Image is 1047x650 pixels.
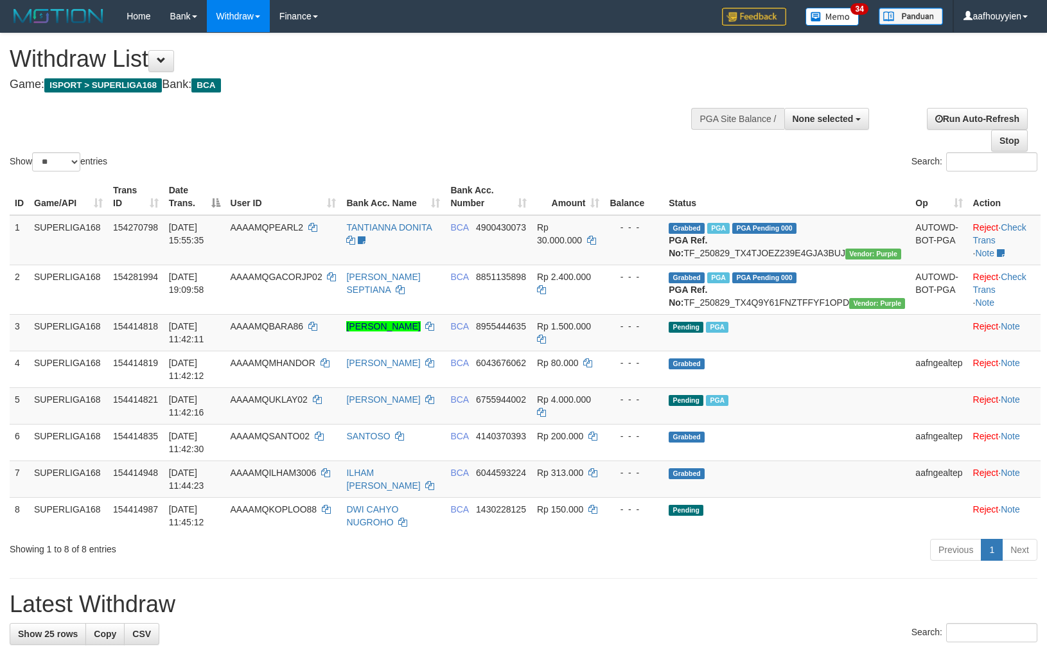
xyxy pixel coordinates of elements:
label: Search: [911,152,1037,171]
a: Note [1001,431,1020,441]
button: None selected [784,108,870,130]
b: PGA Ref. No: [669,285,707,308]
span: Rp 1.500.000 [537,321,591,331]
span: 154414987 [113,504,158,514]
td: 6 [10,424,29,461]
a: Copy [85,623,125,645]
span: Rp 80.000 [537,358,579,368]
td: SUPERLIGA168 [29,314,108,351]
a: SANTOSO [346,431,390,441]
a: [PERSON_NAME] [346,358,420,368]
td: 4 [10,351,29,387]
td: · [968,387,1041,424]
div: PGA Site Balance / [691,108,784,130]
a: Reject [973,321,999,331]
td: · [968,351,1041,387]
a: Note [1001,394,1020,405]
th: Action [968,179,1041,215]
span: Rp 2.400.000 [537,272,591,282]
td: SUPERLIGA168 [29,351,108,387]
td: · [968,424,1041,461]
span: PGA Pending [732,223,796,234]
a: Reject [973,222,999,233]
span: Rp 200.000 [537,431,583,441]
a: Stop [991,130,1028,152]
span: Grabbed [669,468,705,479]
span: 34 [850,3,868,15]
span: [DATE] 11:42:12 [169,358,204,381]
td: aafngealtep [910,424,967,461]
div: - - - [610,320,658,333]
span: Pending [669,322,703,333]
select: Showentries [32,152,80,171]
input: Search: [946,623,1037,642]
td: 8 [10,497,29,534]
a: Note [975,297,994,308]
span: 154270798 [113,222,158,233]
td: SUPERLIGA168 [29,497,108,534]
div: - - - [610,503,658,516]
th: User ID: activate to sort column ascending [225,179,342,215]
a: Reject [973,504,999,514]
label: Search: [911,623,1037,642]
span: Vendor URL: https://trx4.1velocity.biz [845,249,901,259]
span: Marked by aafsoycanthlai [706,322,728,333]
img: Feedback.jpg [722,8,786,26]
span: AAAAMQGACORJP02 [231,272,322,282]
a: [PERSON_NAME] [346,394,420,405]
span: [DATE] 11:42:30 [169,431,204,454]
span: 154414835 [113,431,158,441]
div: - - - [610,430,658,443]
th: Bank Acc. Name: activate to sort column ascending [341,179,445,215]
span: Vendor URL: https://trx4.1velocity.biz [849,298,905,309]
span: BCA [450,431,468,441]
span: AAAAMQILHAM3006 [231,468,317,478]
img: Button%20Memo.svg [805,8,859,26]
a: Reject [973,358,999,368]
a: Run Auto-Refresh [927,108,1028,130]
span: 154281994 [113,272,158,282]
span: [DATE] 11:42:16 [169,394,204,417]
span: Copy 8955444635 to clipboard [476,321,526,331]
span: Rp 30.000.000 [537,222,582,245]
span: ISPORT > SUPERLIGA168 [44,78,162,92]
td: SUPERLIGA168 [29,265,108,314]
a: Reject [973,468,999,478]
span: Rp 4.000.000 [537,394,591,405]
span: BCA [450,358,468,368]
a: Note [975,248,994,258]
span: Grabbed [669,223,705,234]
span: AAAAMQPEARL2 [231,222,304,233]
span: None selected [793,114,854,124]
span: Rp 313.000 [537,468,583,478]
th: Trans ID: activate to sort column ascending [108,179,164,215]
span: Copy 6044593224 to clipboard [476,468,526,478]
th: Amount: activate to sort column ascending [532,179,604,215]
span: 154414821 [113,394,158,405]
td: SUPERLIGA168 [29,215,108,265]
a: [PERSON_NAME] [346,321,420,331]
span: [DATE] 15:55:35 [169,222,204,245]
span: [DATE] 19:09:58 [169,272,204,295]
td: SUPERLIGA168 [29,461,108,497]
td: 5 [10,387,29,424]
a: Next [1002,539,1037,561]
td: · · [968,265,1041,314]
a: Show 25 rows [10,623,86,645]
td: AUTOWD-BOT-PGA [910,215,967,265]
span: BCA [450,321,468,331]
span: Marked by aafsoycanthlai [706,395,728,406]
th: Game/API: activate to sort column ascending [29,179,108,215]
td: TF_250829_TX4TJOEZ239E4GJA3BUJ [664,215,910,265]
a: Check Trans [973,272,1026,295]
th: Bank Acc. Number: activate to sort column ascending [445,179,532,215]
div: - - - [610,270,658,283]
div: - - - [610,356,658,369]
a: Reject [973,431,999,441]
td: aafngealtep [910,461,967,497]
span: PGA Pending [732,272,796,283]
span: Copy [94,629,116,639]
td: · [968,314,1041,351]
td: 3 [10,314,29,351]
span: Rp 150.000 [537,504,583,514]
